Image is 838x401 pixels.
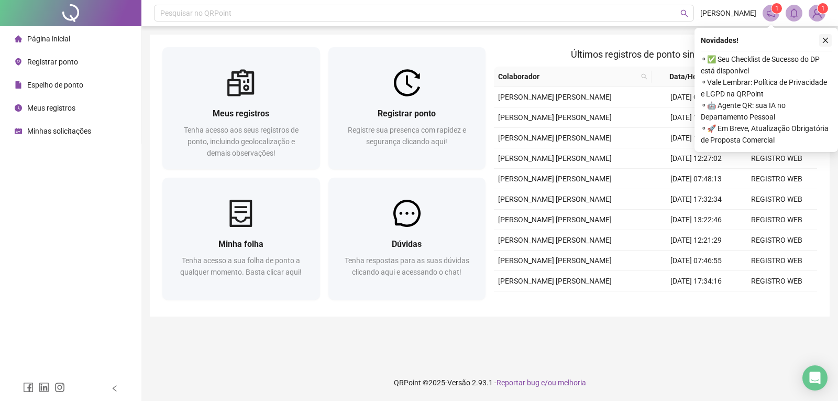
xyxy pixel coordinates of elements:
span: close [822,37,829,44]
img: 87213 [809,5,825,21]
td: REGISTRO WEB [736,271,817,291]
span: [PERSON_NAME] [PERSON_NAME] [498,175,612,183]
td: REGISTRO WEB [736,230,817,251]
div: Open Intercom Messenger [802,365,828,391]
span: linkedin [39,382,49,393]
span: notification [766,8,776,18]
td: [DATE] 07:37:54 [656,87,736,107]
span: schedule [15,127,22,135]
td: [DATE] 12:27:02 [656,148,736,169]
span: Tenha respostas para as suas dúvidas clicando aqui e acessando o chat! [345,256,469,276]
span: Tenha acesso a sua folha de ponto a qualquer momento. Basta clicar aqui! [180,256,302,276]
span: Página inicial [27,35,70,43]
span: Minhas solicitações [27,127,91,135]
span: search [639,69,649,84]
a: Meus registrosTenha acesso aos seus registros de ponto, incluindo geolocalização e demais observa... [162,47,320,169]
td: [DATE] 13:22:46 [656,210,736,230]
span: instagram [54,382,65,393]
td: [DATE] 17:26:54 [656,107,736,128]
span: [PERSON_NAME] [PERSON_NAME] [498,113,612,122]
a: DúvidasTenha respostas para as suas dúvidas clicando aqui e acessando o chat! [328,178,486,300]
span: Espelho de ponto [27,81,83,89]
span: Meus registros [213,109,269,118]
span: Registrar ponto [378,109,436,118]
span: [PERSON_NAME] [700,7,756,19]
span: Tenha acesso aos seus registros de ponto, incluindo geolocalização e demais observações! [184,126,299,157]
td: [DATE] 12:21:29 [656,230,736,251]
td: REGISTRO WEB [736,251,817,271]
td: [DATE] 13:23:32 [656,291,736,312]
span: ⚬ ✅ Seu Checklist de Sucesso do DP está disponível [701,53,832,77]
td: REGISTRO WEB [736,291,817,312]
a: Minha folhaTenha acesso a sua folha de ponto a qualquer momento. Basta clicar aqui! [162,178,320,300]
span: [PERSON_NAME] [PERSON_NAME] [498,93,612,101]
a: Registrar pontoRegistre sua presença com rapidez e segurança clicando aqui! [328,47,486,169]
td: REGISTRO WEB [736,189,817,210]
span: 1 [775,5,779,12]
td: REGISTRO WEB [736,169,817,189]
td: REGISTRO WEB [736,148,817,169]
span: environment [15,58,22,66]
span: [PERSON_NAME] [PERSON_NAME] [498,154,612,162]
span: 1 [821,5,825,12]
td: [DATE] 17:32:34 [656,189,736,210]
span: [PERSON_NAME] [PERSON_NAME] [498,256,612,265]
td: [DATE] 13:30:57 [656,128,736,148]
span: home [15,35,22,42]
sup: Atualize o seu contato no menu Meus Dados [818,3,828,14]
span: Novidades ! [701,35,738,46]
span: Reportar bug e/ou melhoria [497,378,586,387]
span: left [111,385,118,392]
span: facebook [23,382,34,393]
footer: QRPoint © 2025 - 2.93.1 - [141,364,838,401]
span: search [641,73,647,80]
span: search [680,9,688,17]
span: Versão [447,378,470,387]
td: [DATE] 07:46:55 [656,251,736,271]
span: Registrar ponto [27,58,78,66]
span: Meus registros [27,104,75,112]
span: ⚬ 🤖 Agente QR: sua IA no Departamento Pessoal [701,100,832,123]
span: ⚬ 🚀 Em Breve, Atualização Obrigatória de Proposta Comercial [701,123,832,146]
span: Dúvidas [392,239,422,249]
span: Colaborador [498,71,637,82]
span: clock-circle [15,104,22,112]
span: [PERSON_NAME] [PERSON_NAME] [498,134,612,142]
span: [PERSON_NAME] [PERSON_NAME] [498,277,612,285]
span: Minha folha [218,239,263,249]
span: Registre sua presença com rapidez e segurança clicando aqui! [348,126,466,146]
span: Data/Hora [656,71,718,82]
span: ⚬ Vale Lembrar: Política de Privacidade e LGPD na QRPoint [701,77,832,100]
span: bell [789,8,799,18]
td: REGISTRO WEB [736,210,817,230]
sup: 1 [771,3,782,14]
td: [DATE] 17:34:16 [656,271,736,291]
td: [DATE] 07:48:13 [656,169,736,189]
span: [PERSON_NAME] [PERSON_NAME] [498,195,612,203]
span: Últimos registros de ponto sincronizados [571,49,740,60]
span: [PERSON_NAME] [PERSON_NAME] [498,215,612,224]
span: [PERSON_NAME] [PERSON_NAME] [498,236,612,244]
span: file [15,81,22,89]
th: Data/Hora [652,67,731,87]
